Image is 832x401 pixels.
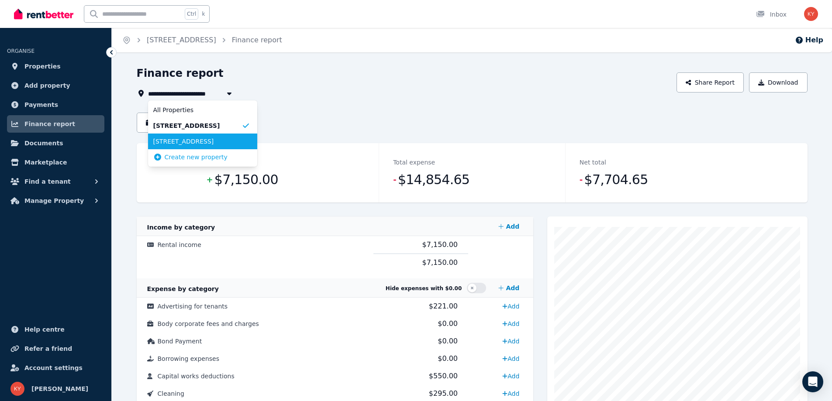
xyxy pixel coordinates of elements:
span: [PERSON_NAME] [31,384,88,394]
span: Create new property [165,153,228,161]
img: Kylie Smith [10,382,24,396]
span: Bond Payment [158,338,202,345]
button: Help [795,35,823,45]
span: Documents [24,138,63,148]
a: Help centre [7,321,104,338]
span: Marketplace [24,157,67,168]
span: Rental income [158,241,201,248]
span: Income by category [147,224,215,231]
span: Ctrl [185,8,198,20]
span: $295.00 [429,389,458,398]
span: $0.00 [438,319,458,328]
span: [STREET_ADDRESS] [153,121,242,130]
span: Refer a friend [24,343,72,354]
a: Add [499,352,523,366]
span: k [202,10,205,17]
span: $550.00 [429,372,458,380]
a: Refer a friend [7,340,104,357]
img: RentBetter [14,7,73,21]
span: All Properties [153,106,242,114]
a: Finance report [7,115,104,133]
span: [STREET_ADDRESS] [153,137,242,146]
div: Open Intercom Messenger [802,371,823,392]
span: Body corporate fees and charges [158,320,259,327]
nav: Breadcrumb [112,28,293,52]
span: Finance report [24,119,75,129]
a: Finance report [232,36,282,44]
span: Payments [24,99,58,110]
span: Borrowing expenses [158,355,219,362]
button: Manage Property [7,192,104,209]
a: [STREET_ADDRESS] [147,36,216,44]
span: $221.00 [429,302,458,310]
a: Add [499,317,523,331]
span: Properties [24,61,61,72]
span: $7,704.65 [584,171,648,189]
img: Kylie Smith [804,7,818,21]
span: $0.00 [438,354,458,363]
a: Account settings [7,359,104,377]
button: Share Report [677,72,744,93]
span: Account settings [24,363,83,373]
span: - [393,174,396,186]
span: $7,150.00 [422,258,458,267]
span: $7,150.00 [214,171,278,189]
a: Add [495,218,523,235]
button: Find a tenant [7,173,104,190]
dt: Net total [580,157,606,168]
span: $14,854.65 [398,171,470,189]
a: Marketplace [7,154,104,171]
span: Hide expenses with $0.00 [386,285,462,291]
a: Add [499,334,523,348]
span: $7,150.00 [422,240,458,249]
span: - [580,174,583,186]
span: Cleaning [158,390,184,397]
span: ORGANISE [7,48,35,54]
a: Add [499,369,523,383]
span: Find a tenant [24,176,71,187]
button: FY25 [137,113,179,133]
dt: Total expense [393,157,435,168]
a: Add [495,279,523,297]
span: Help centre [24,324,65,335]
div: Inbox [756,10,787,19]
button: Download [749,72,808,93]
span: Expense by category [147,285,219,292]
a: Properties [7,58,104,75]
a: Add [499,299,523,313]
a: Add property [7,77,104,94]
h1: Finance report [137,66,224,80]
span: $0.00 [438,337,458,345]
a: Add [499,387,523,401]
span: + [207,174,213,186]
span: Advertising for tenants [158,303,228,310]
a: Documents [7,134,104,152]
span: Manage Property [24,195,84,206]
span: Add property [24,80,70,91]
a: Payments [7,96,104,113]
span: Capital works deductions [158,373,235,380]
